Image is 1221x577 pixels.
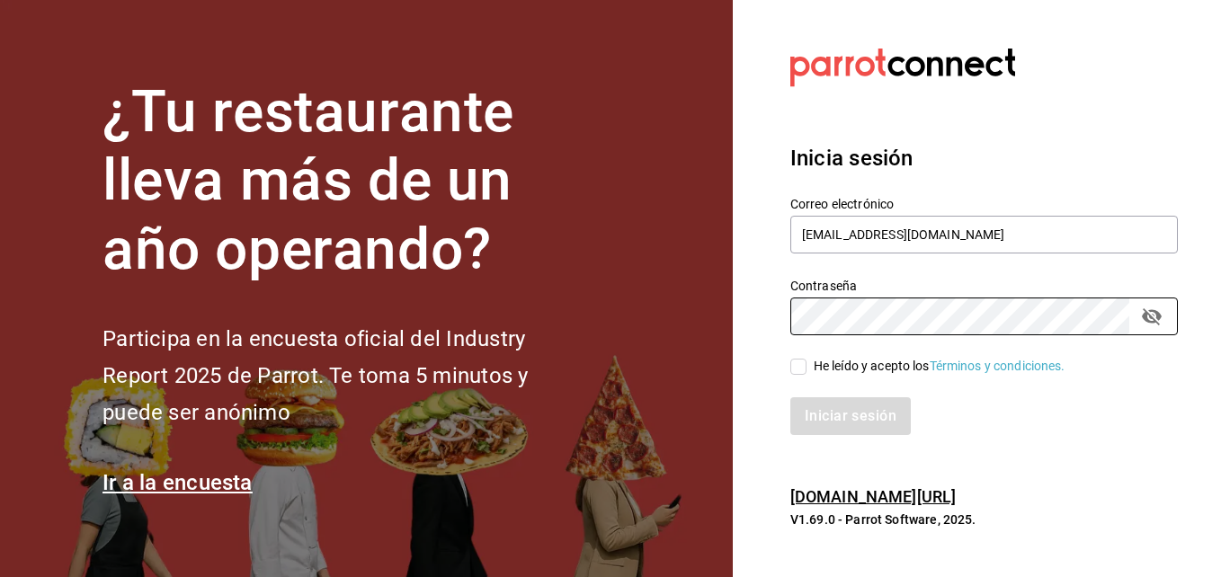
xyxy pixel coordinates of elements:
[814,357,1065,376] div: He leído y acepto los
[790,197,1178,209] label: Correo electrónico
[102,470,253,495] a: Ir a la encuesta
[790,279,1178,291] label: Contraseña
[790,142,1178,174] h3: Inicia sesión
[790,510,1178,528] p: V1.69.0 - Parrot Software, 2025.
[790,487,956,506] a: [DOMAIN_NAME][URL]
[102,321,588,431] h2: Participa en la encuesta oficial del Industry Report 2025 de Parrot. Te toma 5 minutos y puede se...
[930,359,1065,373] a: Términos y condiciones.
[790,216,1178,253] input: Ingresa tu correo electrónico
[102,78,588,285] h1: ¿Tu restaurante lleva más de un año operando?
[1136,301,1167,332] button: passwordField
